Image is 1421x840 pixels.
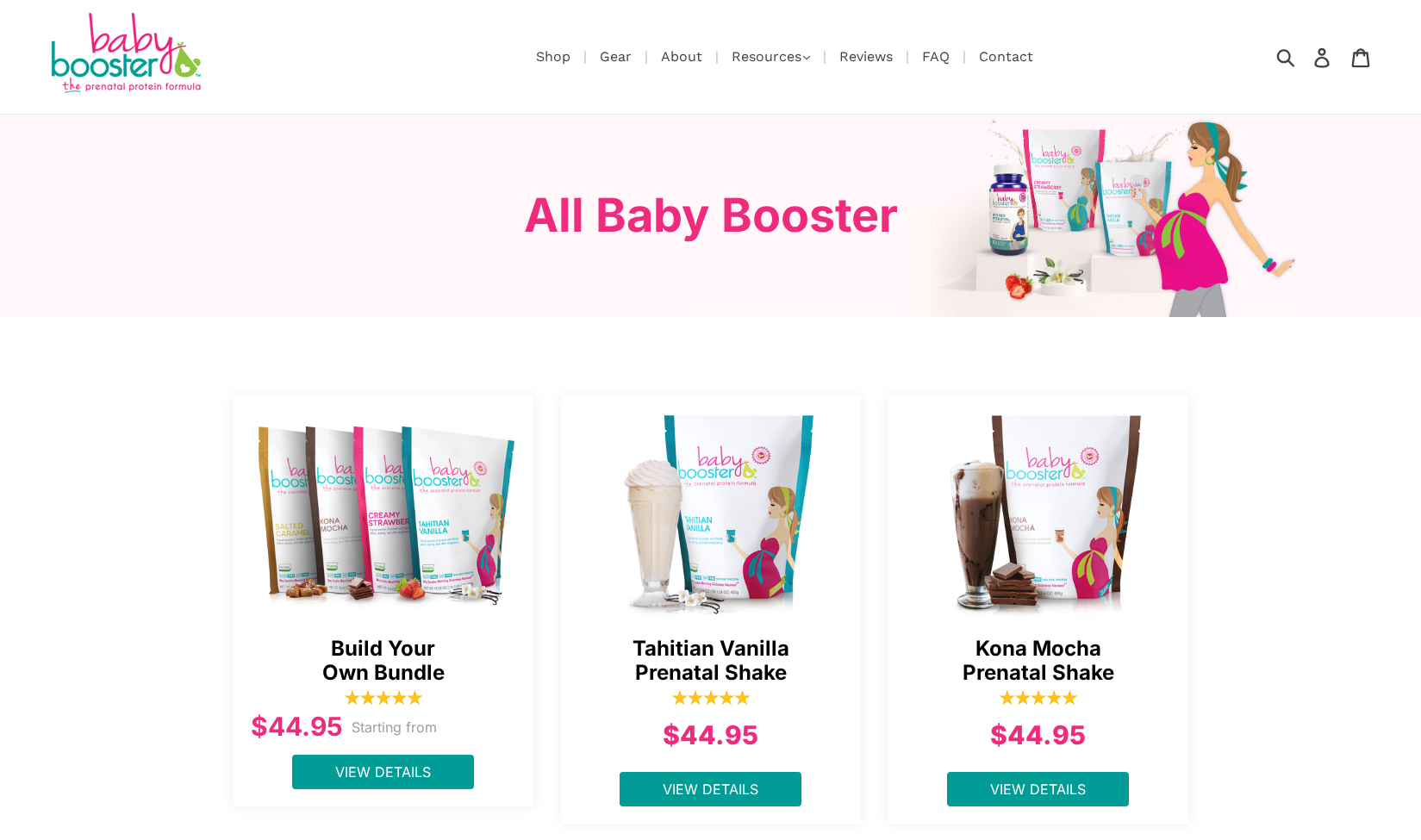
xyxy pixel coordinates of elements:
[251,707,343,746] div: $44.95
[578,637,844,687] span: Tahitian Vanilla Prenatal Shake
[888,395,1190,619] a: Kona Mocha Prenatal Shake - Ships Same Day
[578,716,844,755] div: $44.95
[990,781,1086,798] span: View Details
[220,188,1202,244] h3: All Baby Booster
[906,637,1171,687] span: Kona Mocha Prenatal Shake
[831,46,901,67] a: Reviews
[1282,38,1330,76] input: Search
[527,46,579,67] a: Shop
[913,46,958,67] a: FAQ
[251,637,516,687] span: Build Your Own Bundle
[663,781,758,798] span: View Details
[620,772,801,806] a: View Details
[906,716,1171,755] div: $44.95
[561,395,863,619] a: Tahitian Vanilla Prenatal Shake - Ships Same Day
[672,689,750,706] img: 5_stars-1-1646348089739_1200x.png
[947,772,1129,806] a: View Details
[1000,689,1077,706] img: 5_stars-1-1646348089739_1200x.png
[652,46,711,67] a: About
[335,763,431,781] span: View Details
[591,46,640,67] a: Gear
[234,404,535,619] img: all_shakes-1644369424251_1200x.png
[561,404,863,619] img: Tahitian Vanilla Prenatal Shake - Ships Same Day
[292,755,474,789] a: View Details
[352,717,437,737] p: Starting from
[970,46,1042,67] a: Contact
[723,44,819,70] button: Resources
[888,404,1190,619] img: Kona Mocha Prenatal Shake - Ships Same Day
[47,13,203,96] img: Baby Booster Prenatal Protein Supplements
[345,689,422,706] img: 5_stars-1-1646348089739_1200x.png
